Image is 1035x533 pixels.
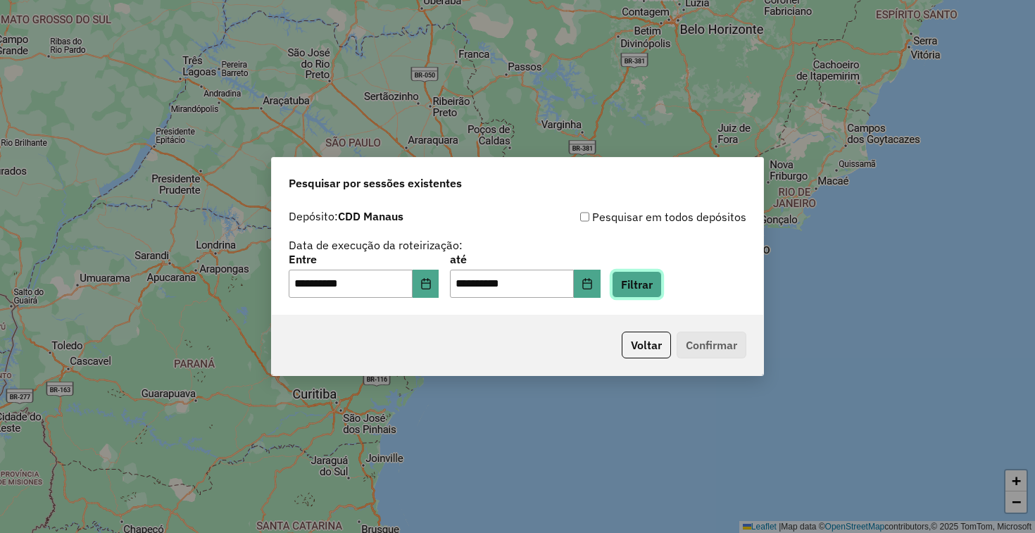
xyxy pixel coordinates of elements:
[612,271,662,298] button: Filtrar
[289,175,462,192] span: Pesquisar por sessões existentes
[622,332,671,358] button: Voltar
[289,208,403,225] label: Depósito:
[450,251,600,268] label: até
[517,208,746,225] div: Pesquisar em todos depósitos
[413,270,439,298] button: Choose Date
[338,209,403,223] strong: CDD Manaus
[289,237,463,253] label: Data de execução da roteirização:
[289,251,439,268] label: Entre
[574,270,601,298] button: Choose Date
